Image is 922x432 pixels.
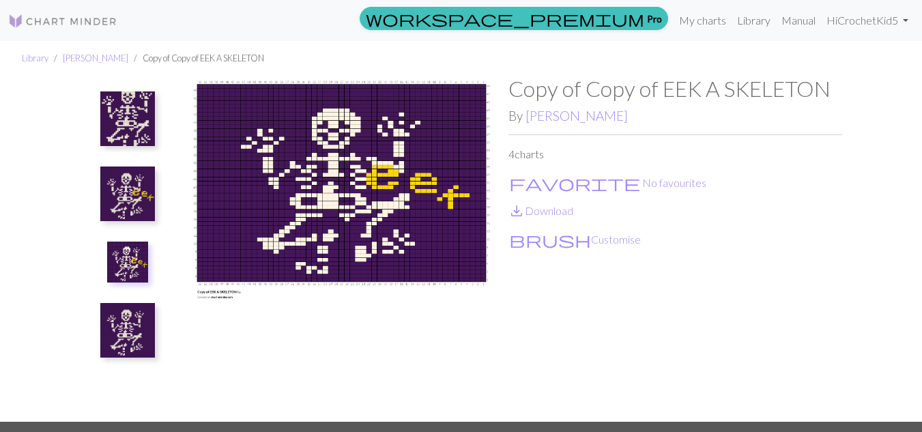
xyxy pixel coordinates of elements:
[508,146,842,162] p: 4 charts
[100,167,155,221] img: Copy of EEK A SKELETON
[366,9,644,28] span: workspace_premium
[63,53,128,63] a: [PERSON_NAME]
[175,76,508,421] img: Copy of EEK A SKELETON
[100,303,155,358] img: Copy of EEK A SKELETON
[821,7,914,34] a: HiCrochetKid5
[732,7,776,34] a: Library
[508,108,842,124] h2: By
[508,203,525,219] i: Download
[22,53,48,63] a: Library
[508,76,842,102] h1: Copy of Copy of EEK A SKELETON
[100,91,155,146] img: EEK A SKELETON
[107,242,148,283] img: Copy of EEK A SKELETON
[508,231,642,248] button: CustomiseCustomise
[128,52,264,65] li: Copy of Copy of EEK A SKELETON
[508,174,707,192] button: Favourite No favourites
[509,230,591,249] span: brush
[508,201,525,220] span: save_alt
[8,13,117,29] img: Logo
[674,7,732,34] a: My charts
[509,231,591,248] i: Customise
[525,108,628,124] a: [PERSON_NAME]
[508,204,573,217] a: DownloadDownload
[509,175,640,191] i: Favourite
[360,7,668,30] a: Pro
[509,173,640,192] span: favorite
[776,7,821,34] a: Manual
